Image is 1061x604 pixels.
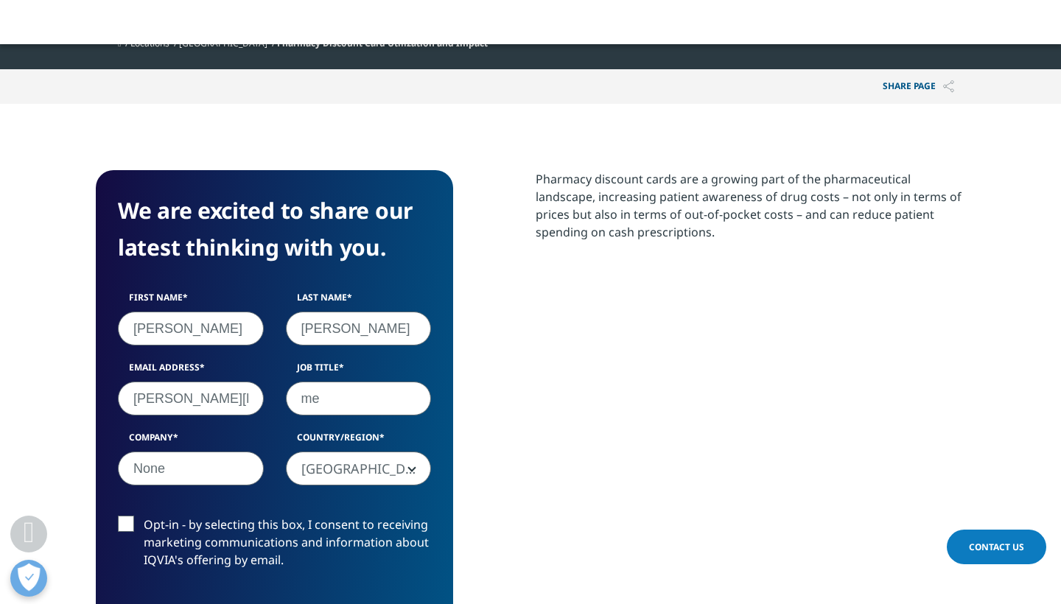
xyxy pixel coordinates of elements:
[118,516,431,577] label: Opt-in - by selecting this box, I consent to receiving marketing communications and information a...
[872,69,965,104] button: Share PAGEShare PAGE
[947,530,1046,564] a: Contact Us
[969,541,1024,553] span: Contact Us
[118,192,431,266] h4: We are excited to share our latest thinking with you.
[10,560,47,597] button: Open Preferences
[286,452,432,485] span: United States
[536,170,965,252] p: Pharmacy discount cards are a growing part of the pharmaceutical landscape, increasing patient aw...
[118,361,264,382] label: Email Address
[286,291,432,312] label: Last Name
[943,80,954,93] img: Share PAGE
[118,291,264,312] label: First Name
[286,361,432,382] label: Job Title
[118,431,264,452] label: Company
[287,452,431,486] span: United States
[286,431,432,452] label: Country/Region
[872,69,965,104] p: Share PAGE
